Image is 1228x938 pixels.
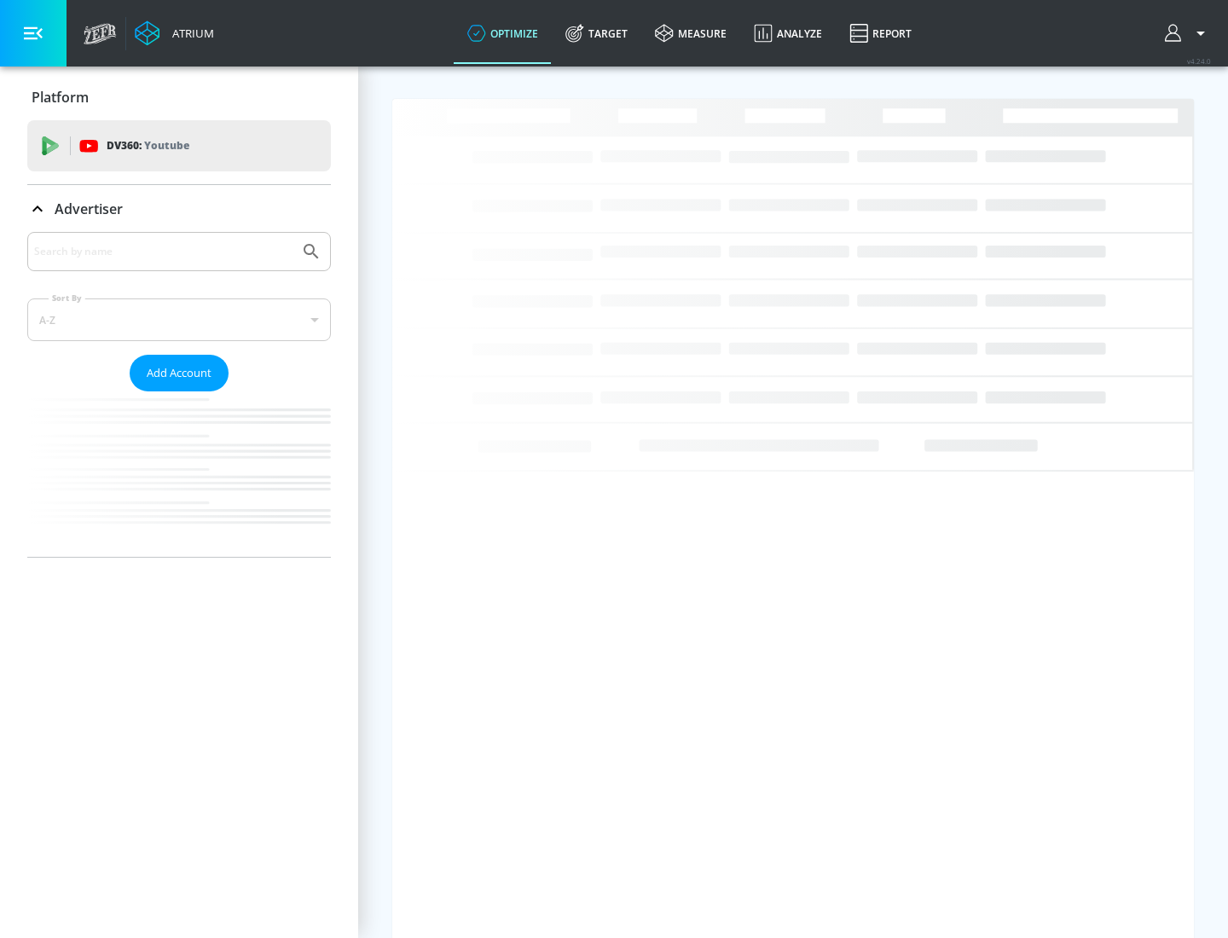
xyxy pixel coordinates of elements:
div: DV360: Youtube [27,120,331,171]
p: Platform [32,88,89,107]
p: DV360: [107,136,189,155]
a: Atrium [135,20,214,46]
span: v 4.24.0 [1187,56,1211,66]
span: Add Account [147,363,211,383]
p: Youtube [144,136,189,154]
div: Advertiser [27,232,331,557]
nav: list of Advertiser [27,391,331,557]
a: Analyze [740,3,836,64]
div: Platform [27,73,331,121]
a: Target [552,3,641,64]
a: optimize [454,3,552,64]
a: measure [641,3,740,64]
div: Advertiser [27,185,331,233]
a: Report [836,3,925,64]
p: Advertiser [55,200,123,218]
input: Search by name [34,240,293,263]
div: Atrium [165,26,214,41]
div: A-Z [27,298,331,341]
button: Add Account [130,355,229,391]
label: Sort By [49,292,85,304]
